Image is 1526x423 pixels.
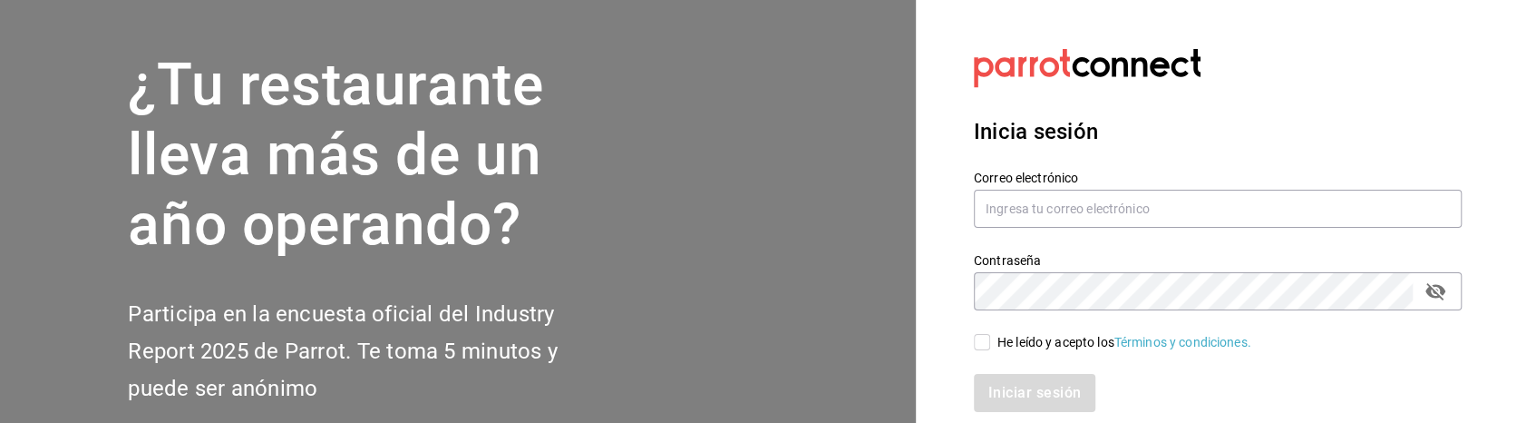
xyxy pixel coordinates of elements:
button: passwordField [1420,276,1451,307]
input: Ingresa tu correo electrónico [974,190,1462,228]
h3: Inicia sesión [974,115,1462,148]
a: Términos y condiciones. [1114,335,1251,349]
label: Correo electrónico [974,172,1462,184]
h1: ¿Tu restaurante lleva más de un año operando? [128,51,617,260]
div: He leído y acepto los [997,333,1251,352]
h2: Participa en la encuesta oficial del Industry Report 2025 de Parrot. Te toma 5 minutos y puede se... [128,296,617,407]
label: Contraseña [974,254,1462,267]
